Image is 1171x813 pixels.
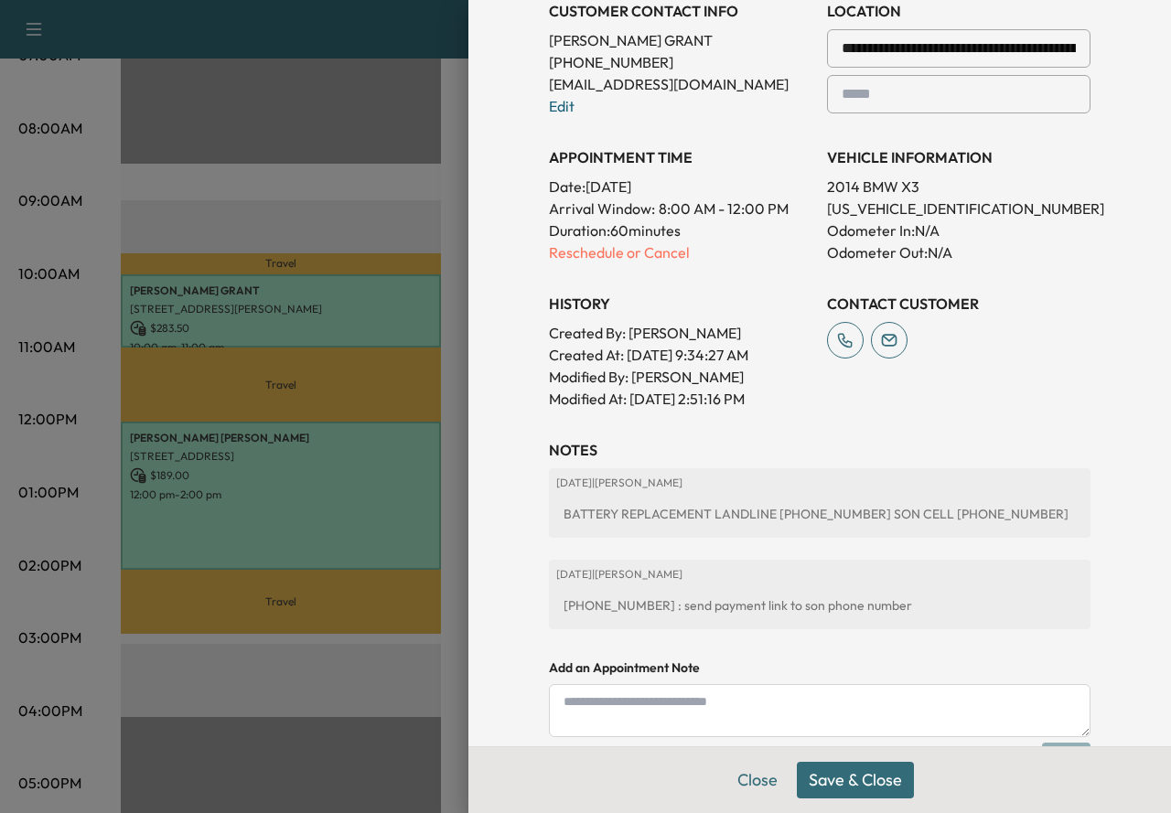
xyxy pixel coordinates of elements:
h3: VEHICLE INFORMATION [827,146,1090,168]
p: Modified At : [DATE] 2:51:16 PM [549,388,812,410]
p: 2014 BMW X3 [827,176,1090,198]
p: Date: [DATE] [549,176,812,198]
p: Modified By : [PERSON_NAME] [549,366,812,388]
button: Close [725,762,790,798]
p: [DATE] | [PERSON_NAME] [556,476,1083,490]
p: [EMAIL_ADDRESS][DOMAIN_NAME] [549,73,812,95]
p: Odometer In: N/A [827,219,1090,241]
h4: Add an Appointment Note [549,658,1090,677]
h3: History [549,293,812,315]
p: Arrival Window: [549,198,812,219]
h3: CONTACT CUSTOMER [827,293,1090,315]
p: [PHONE_NUMBER] [549,51,812,73]
p: Created At : [DATE] 9:34:27 AM [549,344,812,366]
div: BATTERY REPLACEMENT LANDLINE [PHONE_NUMBER] SON CELL [PHONE_NUMBER] [556,497,1083,530]
p: [DATE] | [PERSON_NAME] [556,567,1083,582]
a: Edit [549,97,575,115]
span: 8:00 AM - 12:00 PM [659,198,789,219]
p: [US_VEHICLE_IDENTIFICATION_NUMBER] [827,198,1090,219]
p: Odometer Out: N/A [827,241,1090,263]
p: Duration: 60 minutes [549,219,812,241]
h3: APPOINTMENT TIME [549,146,812,168]
button: Save & Close [797,762,914,798]
h3: NOTES [549,439,1090,461]
p: Reschedule or Cancel [549,241,812,263]
p: [PERSON_NAME] GRANT [549,29,812,51]
p: Created By : [PERSON_NAME] [549,322,812,344]
div: [PHONE_NUMBER] : send payment link to son phone number [556,589,1083,622]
